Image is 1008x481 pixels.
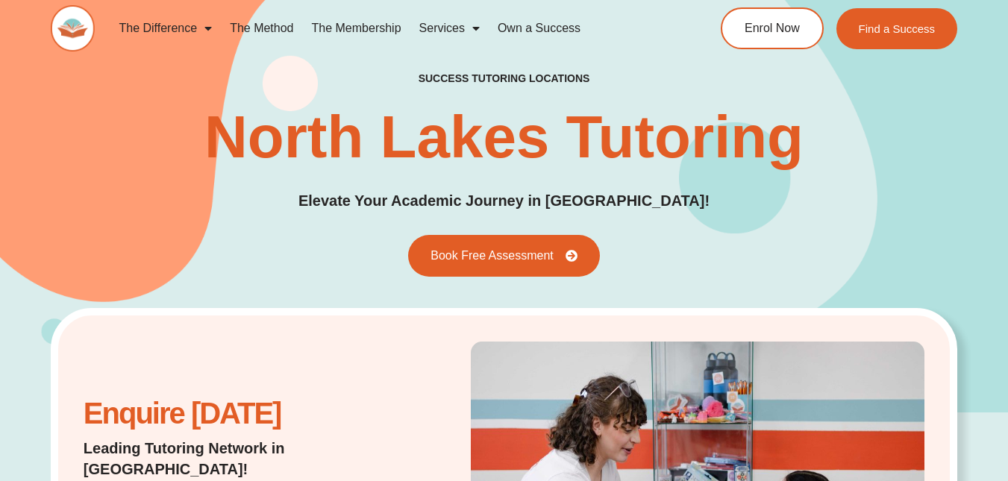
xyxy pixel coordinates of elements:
[489,11,589,45] a: Own a Success
[859,23,936,34] span: Find a Success
[419,72,590,85] h2: success tutoring locations
[110,11,221,45] a: The Difference
[303,11,410,45] a: The Membership
[721,7,824,49] a: Enrol Now
[298,189,710,213] p: Elevate Your Academic Journey in [GEOGRAPHIC_DATA]!
[84,404,381,423] h2: Enquire [DATE]
[745,22,800,34] span: Enrol Now
[836,8,958,49] a: Find a Success
[410,11,489,45] a: Services
[110,11,669,45] nav: Menu
[84,438,381,480] p: Leading Tutoring Network in [GEOGRAPHIC_DATA]!
[408,235,600,277] a: Book Free Assessment
[431,250,554,262] span: Book Free Assessment
[221,11,302,45] a: The Method
[204,107,804,167] h1: North Lakes Tutoring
